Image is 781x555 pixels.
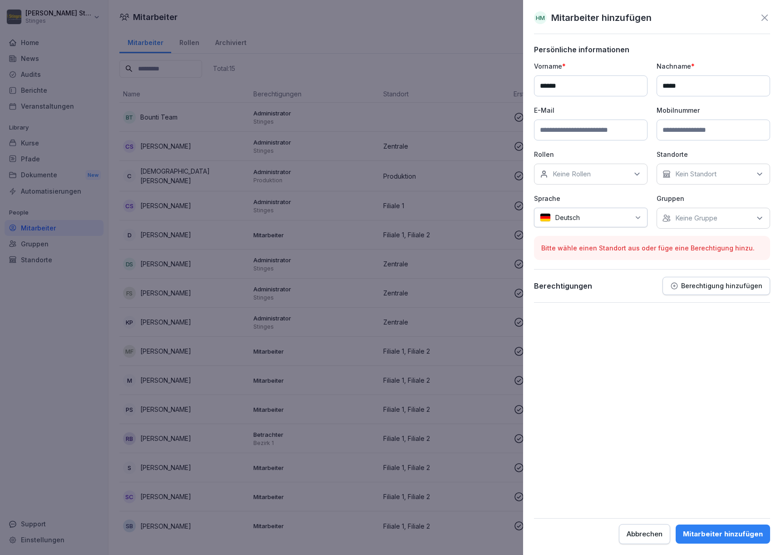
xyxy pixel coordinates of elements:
[657,105,770,115] p: Mobilnummer
[683,529,763,539] div: Mitarbeiter hinzufügen
[540,213,551,222] img: de.svg
[534,208,648,227] div: Deutsch
[675,170,717,179] p: Kein Standort
[619,524,670,544] button: Abbrechen
[534,150,648,159] p: Rollen
[676,525,770,544] button: Mitarbeiter hinzufügen
[662,277,770,295] button: Berechtigung hinzufügen
[657,150,770,159] p: Standorte
[657,61,770,71] p: Nachname
[534,45,770,54] p: Persönliche informationen
[534,61,648,71] p: Vorname
[534,281,592,290] p: Berechtigungen
[553,170,591,179] p: Keine Rollen
[541,243,763,253] p: Bitte wähle einen Standort aus oder füge eine Berechtigung hinzu.
[657,194,770,203] p: Gruppen
[681,282,762,290] p: Berechtigung hinzufügen
[534,194,648,203] p: Sprache
[675,214,717,223] p: Keine Gruppe
[551,11,652,25] p: Mitarbeiter hinzufügen
[534,11,547,24] div: HM
[534,105,648,115] p: E-Mail
[627,529,662,539] div: Abbrechen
